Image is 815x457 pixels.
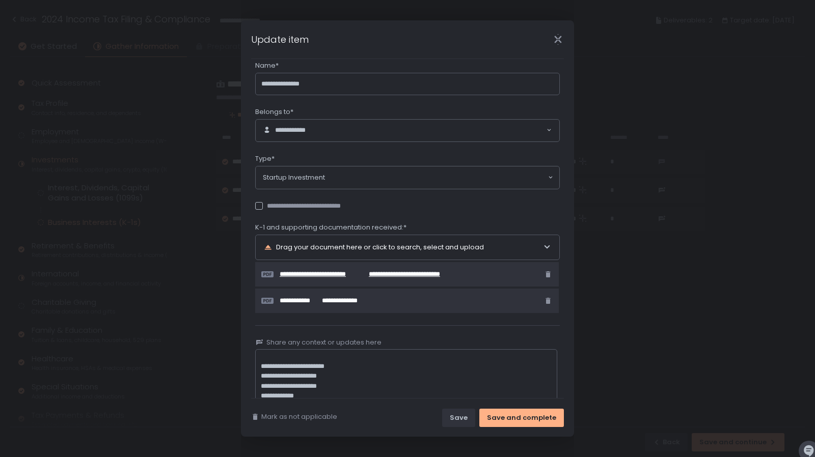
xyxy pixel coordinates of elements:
[263,173,325,183] span: Startup Investment
[251,33,309,46] h1: Update item
[261,412,337,421] span: Mark as not applicable
[479,409,564,427] button: Save and complete
[255,154,275,163] span: Type*
[487,413,556,422] div: Save and complete
[442,409,475,427] button: Save
[324,126,545,136] input: Search for option
[450,413,468,422] div: Save
[256,120,559,141] div: Search for option
[255,107,293,117] span: Belongs to*
[256,166,559,189] div: Search for option
[255,223,406,232] span: K-1 and supporting documentation received:*
[255,61,279,70] span: Name*
[266,338,382,347] span: Share any context or updates here
[251,412,337,421] button: Mark as not applicable
[325,173,547,183] input: Search for option
[541,34,574,45] div: Close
